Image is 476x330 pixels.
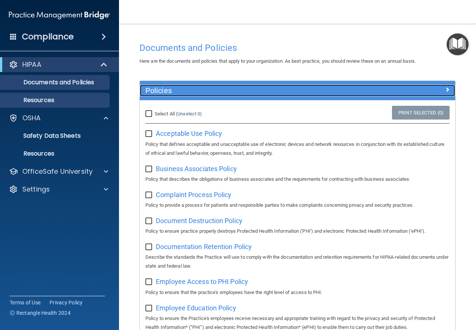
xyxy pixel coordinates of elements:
[22,185,50,194] p: Settings
[9,167,108,176] a: OfficeSafe University
[156,304,236,312] span: Employee Education Policy
[176,111,202,117] a: (Unselect 0)
[145,140,450,158] p: Policy that defines acceptable and unacceptable use of electronic devices and network resources i...
[9,114,108,122] a: OSHA
[156,191,231,199] span: Complaint Process Policy
[10,309,71,317] span: Ⓒ Rectangle Health 2024
[5,150,106,157] p: Resources
[156,243,252,251] span: Documentation Retention Policy
[347,277,467,307] iframe: Drift Widget Chat Controller
[22,32,74,42] h4: Compliance
[49,299,83,306] a: Privacy Policy
[156,165,237,173] span: Business Associates Policy
[5,132,106,140] p: Safety Data Sheets
[447,33,469,55] button: Open Resource Center
[145,175,450,184] p: Policy that describes the obligations of business associates and the requirements for contracting...
[9,60,108,69] a: HIPAA
[145,85,450,97] a: Policies
[22,167,93,176] p: OfficeSafe University
[139,58,416,64] span: Here are the documents and policies that apply to your organization. As best practice, you should...
[156,278,248,285] span: Employee Access to PHI Policy
[9,8,110,23] img: PMB logo
[22,60,41,69] p: HIPAA
[145,253,450,271] p: Describe the standards the Practice will use to comply with the documentation and retention requi...
[22,114,41,122] p: OSHA
[145,288,450,297] p: Policy to ensure that the practice's employees have the right level of access to PHI.
[156,217,242,225] span: Document Destruction Policy
[156,130,222,137] span: Acceptable Use Policy
[145,227,450,236] p: Policy to ensure practice properly destroys Protected Health Information ('PHI') and electronic P...
[155,111,175,117] span: Select All
[145,201,450,210] p: Policy to provide a process for patients and responsible parties to make complaints concerning pr...
[139,43,456,53] h4: Documents and Policies
[5,79,106,86] p: Documents and Policies
[9,185,108,194] a: Settings
[145,86,371,95] h5: Policies
[10,299,41,306] a: Terms of Use
[392,106,450,120] a: Print Selected (0)
[5,97,106,104] p: Resources
[145,111,154,117] input: Select All (Unselect 0)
